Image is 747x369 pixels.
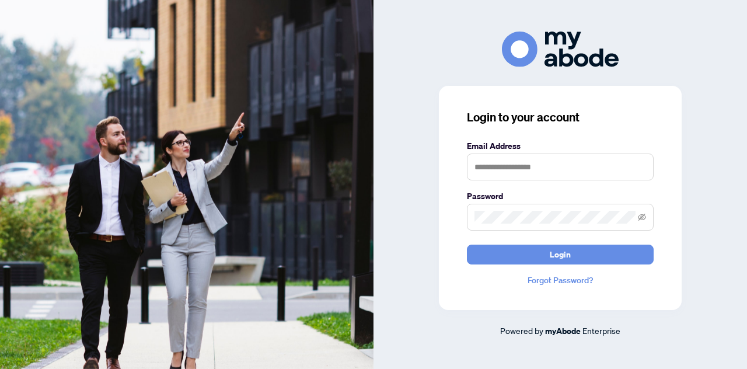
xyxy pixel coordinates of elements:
[467,109,654,126] h3: Login to your account
[500,325,543,336] span: Powered by
[467,190,654,203] label: Password
[467,245,654,264] button: Login
[582,325,620,336] span: Enterprise
[550,245,571,264] span: Login
[467,140,654,152] label: Email Address
[467,274,654,287] a: Forgot Password?
[545,325,581,337] a: myAbode
[638,213,646,221] span: eye-invisible
[502,32,619,67] img: ma-logo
